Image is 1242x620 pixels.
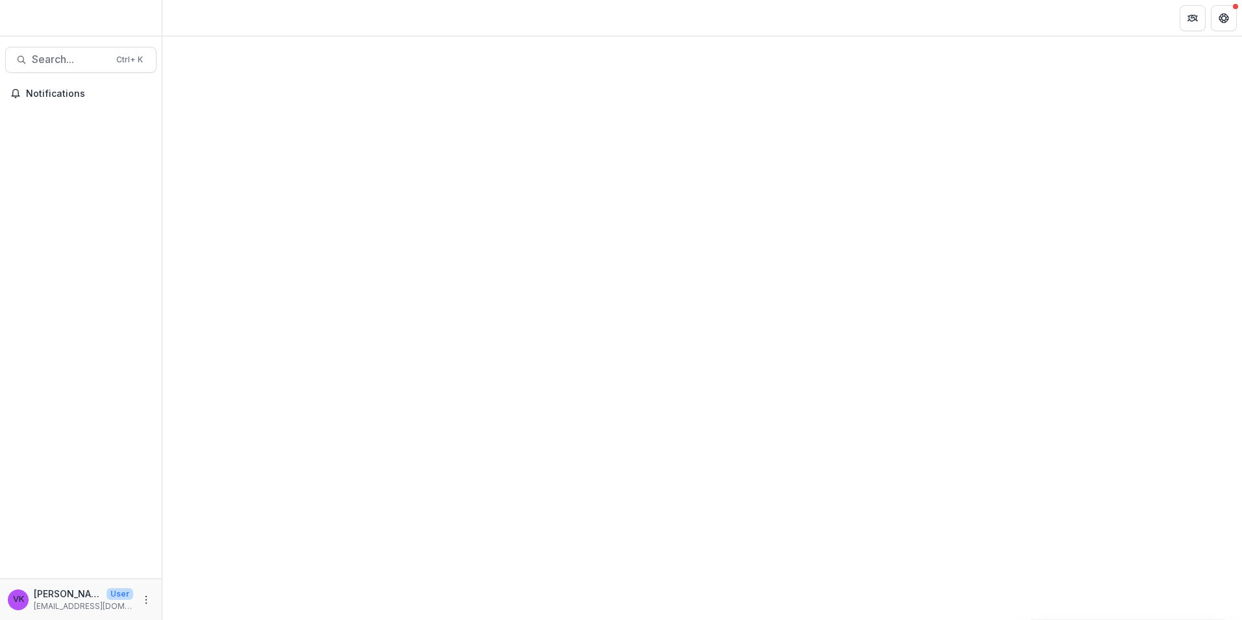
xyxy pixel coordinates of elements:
[1180,5,1206,31] button: Partners
[34,587,101,601] p: [PERSON_NAME]
[5,83,157,104] button: Notifications
[107,588,133,600] p: User
[32,53,108,66] span: Search...
[34,601,133,612] p: [EMAIL_ADDRESS][DOMAIN_NAME]
[26,88,151,99] span: Notifications
[168,8,223,27] nav: breadcrumb
[13,595,24,604] div: Victor Keong
[5,47,157,73] button: Search...
[138,592,154,608] button: More
[114,53,146,67] div: Ctrl + K
[1211,5,1237,31] button: Get Help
